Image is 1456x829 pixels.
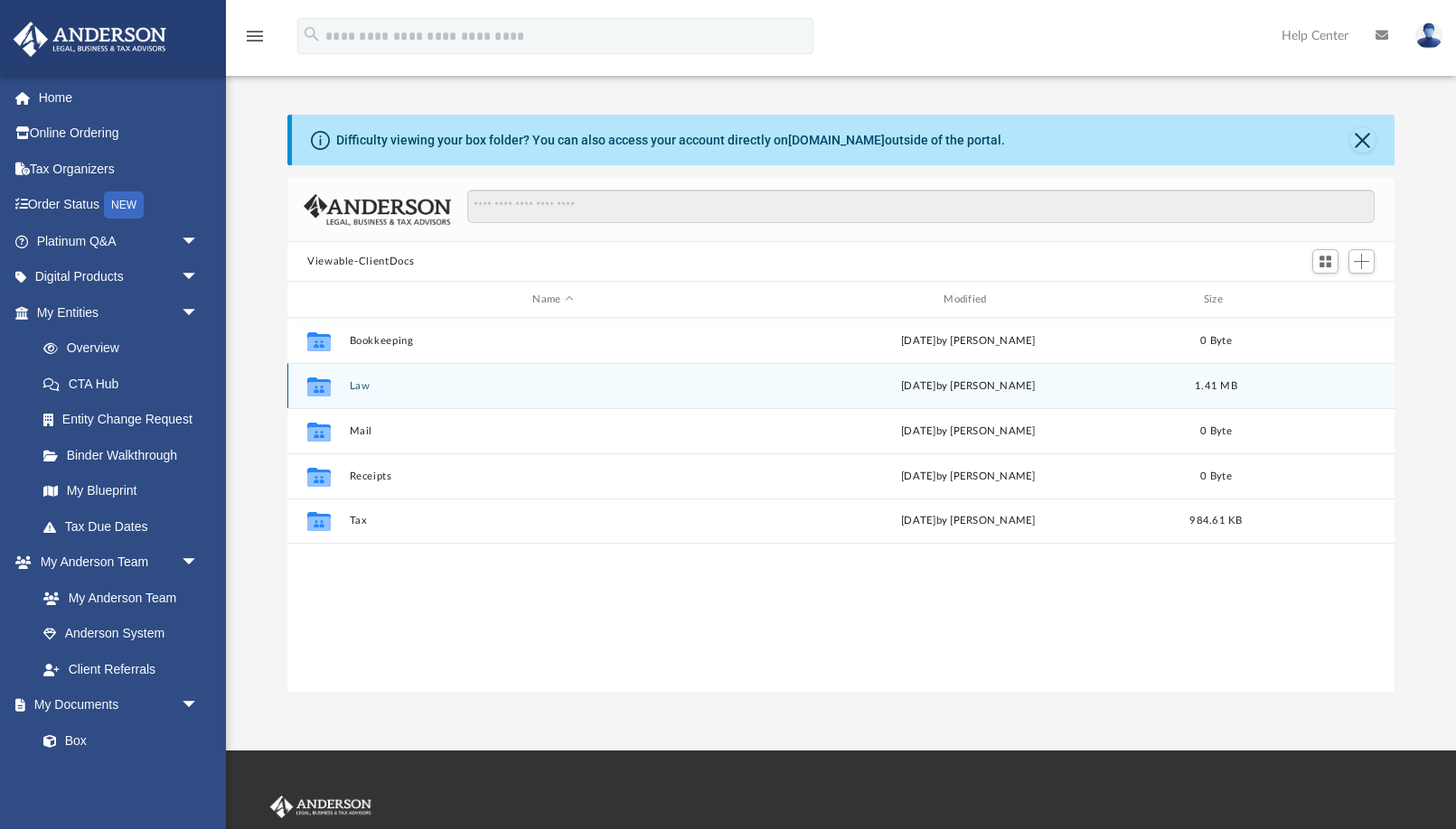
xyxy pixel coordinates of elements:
img: Anderson Advisors Platinum Portal [8,22,172,57]
button: Viewable-ClientDocs [307,254,414,270]
a: [DOMAIN_NAME] [788,133,885,147]
div: id [296,292,341,308]
a: My Entitiesarrow_drop_down [13,294,226,331]
div: [DATE] by [PERSON_NAME] [765,333,1172,349]
a: Binder Walkthrough [25,437,226,473]
div: NEW [104,191,144,219]
button: Add [1348,249,1376,275]
button: Law [350,380,757,392]
a: Online Ordering [13,116,226,152]
a: Overview [25,331,226,367]
i: search [302,24,322,44]
button: Close [1350,127,1376,153]
div: Modified [765,292,1172,308]
a: Digital Productsarrow_drop_down [13,259,226,295]
div: grid [287,318,1395,693]
img: User Pic [1415,23,1442,49]
span: 0 Byte [1200,471,1232,481]
span: 0 Byte [1200,426,1232,436]
a: Tax Due Dates [25,508,226,545]
div: [DATE] by [PERSON_NAME] [765,469,1172,485]
a: Box [25,722,208,759]
button: Bookkeeping [350,335,757,347]
span: 984.61 KB [1189,516,1242,526]
a: My Anderson Team [25,580,208,616]
span: arrow_drop_down [181,294,217,331]
button: Mail [350,425,757,437]
span: arrow_drop_down [181,687,217,724]
a: menu [244,34,266,47]
a: Meeting Minutes [25,759,217,795]
div: Size [1180,292,1253,308]
a: Tax Organizers [13,151,226,187]
div: [DATE] by [PERSON_NAME] [765,378,1172,395]
div: id [1260,292,1386,308]
input: Search files and folders [467,190,1375,224]
span: 1.41 MB [1195,381,1237,391]
i: menu [244,25,266,47]
div: [DATE] by [PERSON_NAME] [765,424,1172,440]
span: 0 Byte [1200,336,1232,346]
a: My Documentsarrow_drop_down [13,687,217,723]
span: arrow_drop_down [181,259,217,296]
a: Client Referrals [25,651,217,687]
div: Difficulty viewing your box folder? You can also access your account directly on outside of the p... [336,131,1005,150]
a: Home [13,79,226,116]
span: arrow_drop_down [181,223,217,260]
div: [DATE] by [PERSON_NAME] [765,513,1172,529]
img: Anderson Advisors Platinum Portal [267,796,375,819]
button: Receipts [350,470,757,482]
span: arrow_drop_down [181,545,217,582]
a: My Blueprint [25,473,217,509]
button: Switch to Grid View [1312,249,1339,275]
div: Name [349,292,756,308]
a: Anderson System [25,616,217,652]
button: Tax [350,515,757,526]
a: Order StatusNEW [13,187,226,224]
a: CTA Hub [25,366,226,402]
a: My Anderson Teamarrow_drop_down [13,545,217,581]
a: Platinum Q&Aarrow_drop_down [13,223,226,259]
a: Entity Change Request [25,402,226,438]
